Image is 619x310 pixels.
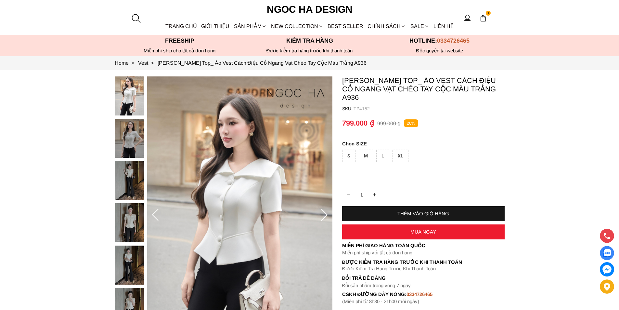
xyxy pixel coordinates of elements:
h6: SKU: [342,106,354,111]
span: > [129,60,137,66]
h6: Độc quyền tại website [375,48,505,54]
font: Kiểm tra hàng [286,37,333,44]
div: MUA NGAY [342,229,505,235]
div: XL [393,150,408,162]
div: M [359,150,373,162]
a: Ngoc Ha Design [261,2,358,17]
p: 20% [404,119,418,128]
p: 999.000 ₫ [377,120,401,127]
h6: Đổi trả dễ dàng [342,275,505,281]
div: S [342,150,355,162]
font: (Miễn phí từ 8h30 - 21h00 mỗi ngày) [342,299,419,304]
a: NEW COLLECTION [269,18,325,35]
p: 799.000 ₫ [342,119,374,128]
font: Đổi sản phẩm trong vòng 7 ngày [342,283,411,288]
a: BEST SELLER [326,18,366,35]
a: Link to Fiona Top_ Áo Vest Cách Điệu Cổ Ngang Vạt Chéo Tay Cộc Màu Trắng A936 [158,60,367,66]
img: Fiona Top_ Áo Vest Cách Điệu Cổ Ngang Vạt Chéo Tay Cộc Màu Trắng A936_mini_0 [115,76,144,115]
div: L [376,150,389,162]
div: SẢN PHẨM [232,18,269,35]
div: THÊM VÀO GIỎ HÀNG [342,211,505,216]
img: Fiona Top_ Áo Vest Cách Điệu Cổ Ngang Vạt Chéo Tay Cộc Màu Trắng A936_mini_1 [115,119,144,158]
p: Freeship [115,37,245,44]
span: 1 [486,11,491,16]
span: > [148,60,156,66]
font: cskh đường dây nóng: [342,291,407,297]
input: Quantity input [342,188,381,201]
font: 0334726465 [406,291,432,297]
img: Display image [603,249,611,257]
p: TP4152 [354,106,505,111]
img: Fiona Top_ Áo Vest Cách Điệu Cổ Ngang Vạt Chéo Tay Cộc Màu Trắng A936_mini_3 [115,203,144,242]
p: Được Kiểm Tra Hàng Trước Khi Thanh Toán [342,259,505,265]
span: 0334726465 [437,37,470,44]
p: SIZE [342,141,505,146]
div: Chính sách [366,18,408,35]
p: Được Kiểm Tra Hàng Trước Khi Thanh Toán [342,266,505,272]
a: Link to Vest [138,60,158,66]
font: Miễn phí ship với tất cả đơn hàng [342,250,412,255]
a: GIỚI THIỆU [199,18,232,35]
p: Hotline: [375,37,505,44]
div: Miễn phí ship cho tất cả đơn hàng [115,48,245,54]
a: Display image [600,246,614,260]
p: [PERSON_NAME] Top_ Áo Vest Cách Điệu Cổ Ngang Vạt Chéo Tay Cộc Màu Trắng A936 [342,76,505,102]
img: img-CART-ICON-ksit0nf1 [480,15,487,22]
a: TRANG CHỦ [163,18,199,35]
a: LIÊN HỆ [431,18,456,35]
a: messenger [600,262,614,276]
img: Fiona Top_ Áo Vest Cách Điệu Cổ Ngang Vạt Chéo Tay Cộc Màu Trắng A936_mini_4 [115,246,144,285]
p: Được kiểm tra hàng trước khi thanh toán [245,48,375,54]
font: Miễn phí giao hàng toàn quốc [342,243,425,248]
a: Link to Home [115,60,138,66]
a: SALE [408,18,431,35]
img: Fiona Top_ Áo Vest Cách Điệu Cổ Ngang Vạt Chéo Tay Cộc Màu Trắng A936_mini_2 [115,161,144,200]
